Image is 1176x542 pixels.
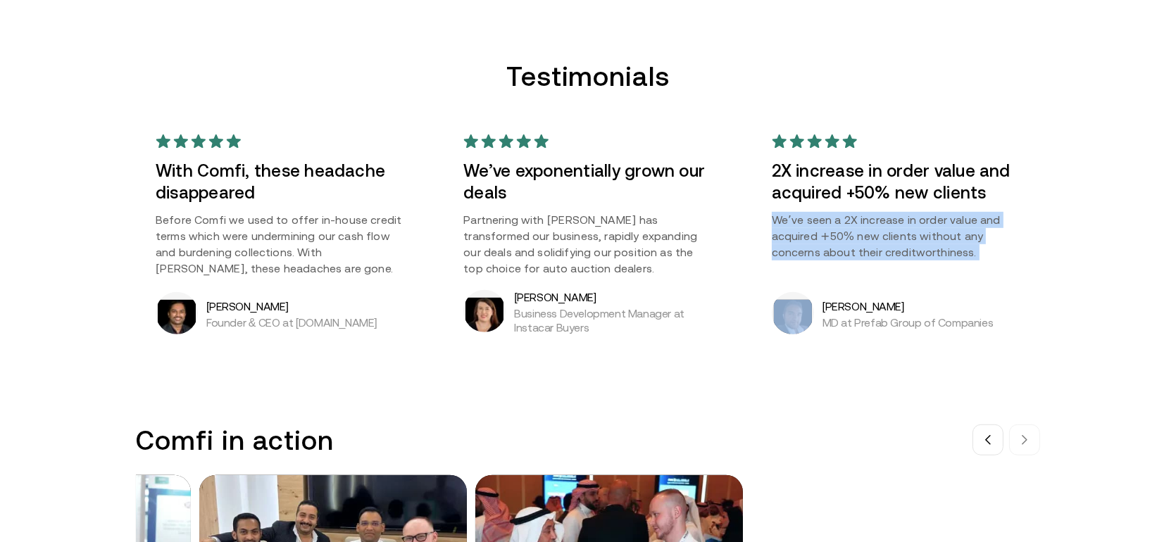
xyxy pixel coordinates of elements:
p: We’ve seen a 2X increase in order value and acquired +50% new clients without any concerns about ... [772,212,1020,260]
h3: With Comfi, these headache disappeared [156,160,404,203]
h5: [PERSON_NAME] [514,288,712,306]
h5: [PERSON_NAME] [822,297,994,315]
h3: We’ve exponentially grown our deals [463,160,712,203]
img: Arif Shahzad Butt [774,300,812,334]
h2: Testimonials [506,61,670,92]
p: MD at Prefab Group of Companies [822,315,994,329]
h5: [PERSON_NAME] [206,297,377,315]
h3: Comfi in action [136,424,334,456]
p: Partnering with [PERSON_NAME] has transformed our business, rapidly expanding our deals and solid... [463,212,712,277]
p: Business Development Manager at Instacar Buyers [514,306,712,334]
h3: 2X increase in order value and acquired +50% new clients [772,160,1020,203]
p: Before Comfi we used to offer in-house credit terms which were undermining our cash flow and burd... [156,212,404,277]
img: Bibin Varghese [158,300,196,334]
img: Kara Pearse [465,298,503,332]
p: Founder & CEO at [DOMAIN_NAME] [206,315,377,329]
